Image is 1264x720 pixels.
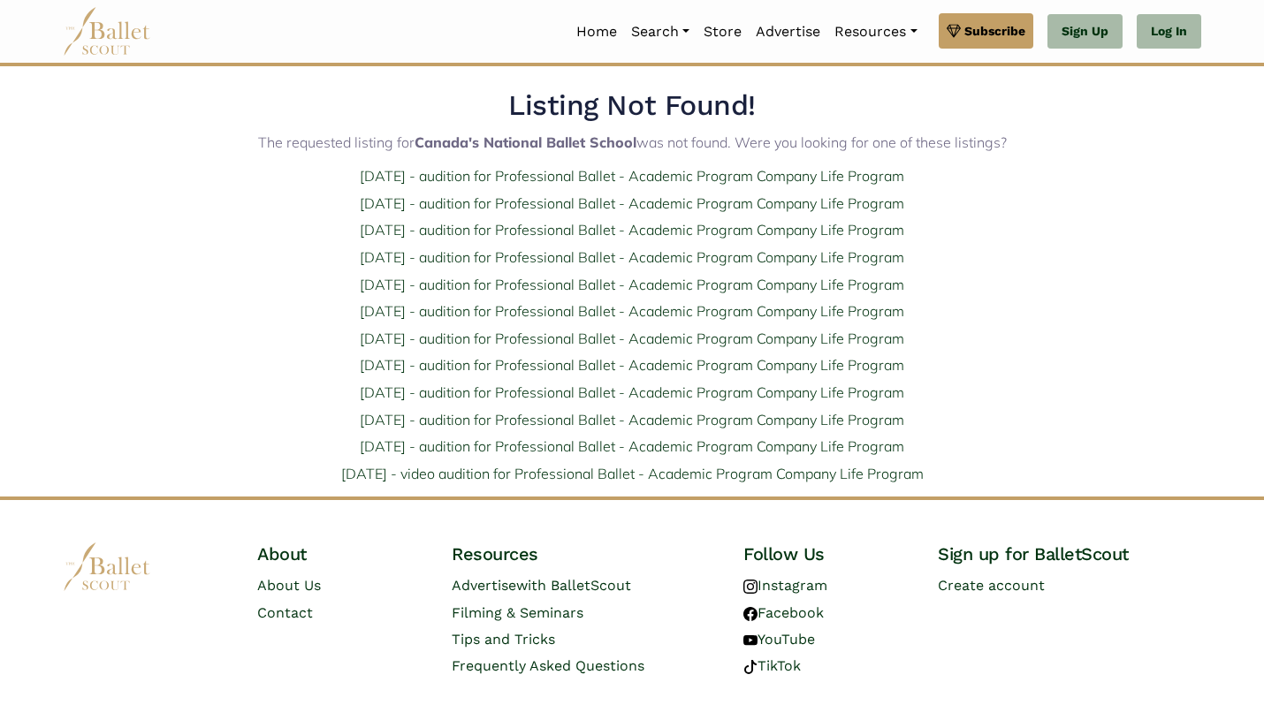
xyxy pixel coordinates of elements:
[360,411,904,428] a: [DATE] - audition for Professional Ballet - Academic Program Company Life Program
[452,631,555,648] a: Tips and Tricks
[63,542,151,591] img: logo
[743,633,758,648] img: youtube logo
[257,542,423,565] h4: About
[624,13,697,50] a: Search
[360,437,904,455] a: [DATE] - audition for Professional Ballet - Academic Program Company Life Program
[360,248,904,266] a: [DATE] - audition for Professional Ballet - Academic Program Company Life Program
[1137,14,1201,49] a: Log In
[743,657,801,674] a: TikTok
[360,167,904,185] a: [DATE] - audition for Professional Ballet - Academic Program Company Life Program
[360,330,904,347] a: [DATE] - audition for Professional Ballet - Academic Program Company Life Program
[257,577,321,594] a: About Us
[938,542,1201,565] h4: Sign up for BalletScout
[360,276,904,293] a: [DATE] - audition for Professional Ballet - Academic Program Company Life Program
[341,465,924,482] a: [DATE] - video audition for Professional Ballet - Academic Program Company Life Program
[257,604,313,621] a: Contact
[452,542,715,565] h4: Resources
[1047,14,1123,49] a: Sign Up
[360,221,904,239] a: [DATE] - audition for Professional Ballet - Academic Program Company Life Program
[743,607,758,621] img: facebook logo
[827,13,924,50] a: Resources
[360,194,904,212] a: [DATE] - audition for Professional Ballet - Academic Program Company Life Program
[947,21,961,41] img: gem.svg
[743,631,815,648] a: YouTube
[743,580,758,594] img: instagram logo
[452,577,631,594] a: Advertisewith BalletScout
[743,542,910,565] h4: Follow Us
[452,657,644,674] a: Frequently Asked Questions
[743,577,827,594] a: Instagram
[516,577,631,594] span: with BalletScout
[749,13,827,50] a: Advertise
[743,660,758,674] img: tiktok logo
[743,604,824,621] a: Facebook
[697,13,749,50] a: Store
[49,132,1215,155] p: The requested listing for was not found. Were you looking for one of these listings?
[452,604,583,621] a: Filming & Seminars
[63,87,1201,125] h2: Listing Not Found!
[360,302,904,320] a: [DATE] - audition for Professional Ballet - Academic Program Company Life Program
[938,577,1045,594] a: Create account
[360,383,904,401] a: [DATE] - audition for Professional Ballet - Academic Program Company Life Program
[569,13,624,50] a: Home
[415,133,636,151] strong: Canada's National Ballet School
[360,356,904,374] a: [DATE] - audition for Professional Ballet - Academic Program Company Life Program
[939,13,1033,49] a: Subscribe
[964,21,1025,41] span: Subscribe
